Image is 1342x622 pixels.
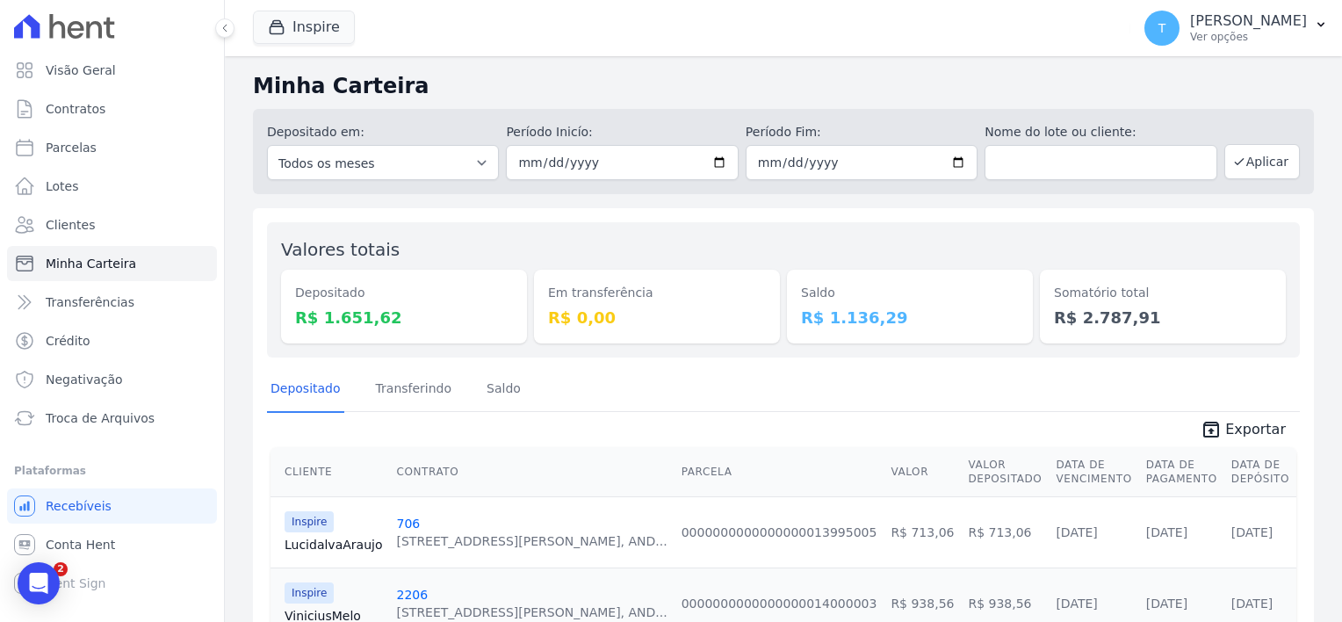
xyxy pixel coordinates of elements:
[1187,419,1300,444] a: unarchive Exportar
[7,246,217,281] a: Minha Carteira
[46,255,136,272] span: Minha Carteira
[1130,4,1342,53] button: T [PERSON_NAME] Ver opções
[961,496,1049,568] td: R$ 713,06
[396,532,667,550] div: [STREET_ADDRESS][PERSON_NAME], AND...
[46,61,116,79] span: Visão Geral
[682,597,877,611] a: 0000000000000000014000003
[801,306,1019,329] dd: R$ 1.136,29
[295,306,513,329] dd: R$ 1.651,62
[1231,525,1273,539] a: [DATE]
[46,139,97,156] span: Parcelas
[506,123,738,141] label: Período Inicío:
[1158,22,1166,34] span: T
[267,125,364,139] label: Depositado em:
[7,323,217,358] a: Crédito
[46,371,123,388] span: Negativação
[396,588,428,602] a: 2206
[396,517,420,531] a: 706
[54,562,68,576] span: 2
[1054,284,1272,302] dt: Somatório total
[7,488,217,524] a: Recebíveis
[253,70,1314,102] h2: Minha Carteira
[46,216,95,234] span: Clientes
[7,401,217,436] a: Troca de Arquivos
[46,177,79,195] span: Lotes
[7,130,217,165] a: Parcelas
[285,582,334,604] span: Inspire
[548,284,766,302] dt: Em transferência
[1224,144,1300,179] button: Aplicar
[7,207,217,242] a: Clientes
[396,604,667,621] div: [STREET_ADDRESS][PERSON_NAME], AND...
[46,497,112,515] span: Recebíveis
[548,306,766,329] dd: R$ 0,00
[46,409,155,427] span: Troca de Arquivos
[1054,306,1272,329] dd: R$ 2.787,91
[1146,525,1187,539] a: [DATE]
[682,525,877,539] a: 0000000000000000013995005
[1190,12,1307,30] p: [PERSON_NAME]
[1056,525,1097,539] a: [DATE]
[1231,597,1273,611] a: [DATE]
[46,293,134,311] span: Transferências
[7,527,217,562] a: Conta Hent
[389,447,674,497] th: Contrato
[675,447,884,497] th: Parcela
[7,169,217,204] a: Lotes
[18,562,60,604] div: Open Intercom Messenger
[281,239,400,260] label: Valores totais
[1146,597,1187,611] a: [DATE]
[483,367,524,413] a: Saldo
[1224,447,1296,497] th: Data de Depósito
[46,332,90,350] span: Crédito
[1201,419,1222,440] i: unarchive
[1049,447,1138,497] th: Data de Vencimento
[7,362,217,397] a: Negativação
[884,447,961,497] th: Valor
[1139,447,1224,497] th: Data de Pagamento
[253,11,355,44] button: Inspire
[961,447,1049,497] th: Valor Depositado
[285,536,382,553] a: LucidalvaAraujo
[7,91,217,127] a: Contratos
[7,53,217,88] a: Visão Geral
[46,100,105,118] span: Contratos
[1190,30,1307,44] p: Ver opções
[285,511,334,532] span: Inspire
[14,460,210,481] div: Plataformas
[1056,597,1097,611] a: [DATE]
[746,123,978,141] label: Período Fim:
[267,367,344,413] a: Depositado
[372,367,456,413] a: Transferindo
[7,285,217,320] a: Transferências
[295,284,513,302] dt: Depositado
[1225,419,1286,440] span: Exportar
[884,496,961,568] td: R$ 713,06
[271,447,389,497] th: Cliente
[985,123,1216,141] label: Nome do lote ou cliente:
[801,284,1019,302] dt: Saldo
[46,536,115,553] span: Conta Hent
